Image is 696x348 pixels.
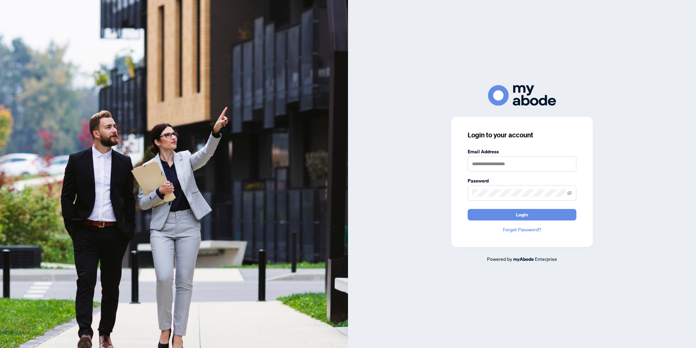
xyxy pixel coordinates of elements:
button: Login [468,209,576,220]
a: myAbode [513,255,534,263]
span: Powered by [487,256,512,262]
h3: Login to your account [468,130,576,140]
label: Password [468,177,576,185]
img: ma-logo [488,85,556,106]
span: eye-invisible [567,191,572,195]
span: Login [516,209,528,220]
span: Enterprise [535,256,557,262]
a: Forgot Password? [468,226,576,233]
label: Email Address [468,148,576,155]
